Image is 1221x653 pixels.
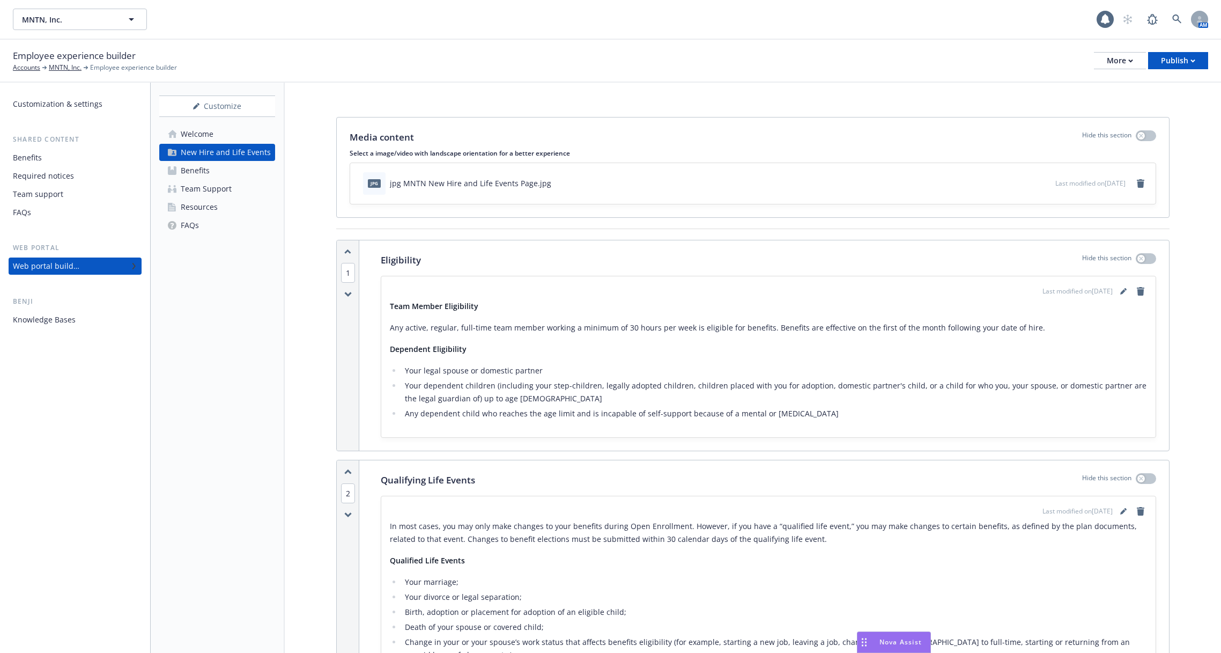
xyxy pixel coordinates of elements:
a: editPencil [1117,285,1130,298]
span: Nova Assist [879,637,922,647]
a: MNTN, Inc. [49,63,82,72]
button: MNTN, Inc. [13,9,147,30]
strong: Qualified Life Events​ [390,555,465,566]
a: Benefits [159,162,275,179]
a: remove [1134,177,1147,190]
div: Web portal builder [13,258,79,275]
a: FAQs [9,204,142,221]
span: 2 [341,483,355,503]
button: 2 [341,488,355,499]
a: remove [1134,505,1147,518]
div: Welcome [181,126,213,143]
span: jpg [368,179,381,187]
div: Required notices [13,167,74,185]
div: Knowledge Bases [13,311,76,328]
button: preview file [1041,178,1051,189]
span: MNTN, Inc. [22,14,115,25]
li: Death of your spouse or covered child;​ [402,621,1147,634]
div: Team Support [181,180,232,197]
p: Any active, regular, full-time team member working a minimum of 30 hours per week is eligible for... [390,321,1147,334]
a: Start snowing [1117,9,1138,30]
a: Web portal builder [9,258,142,275]
button: Customize [159,96,275,117]
div: FAQs [13,204,31,221]
p: Select a image/video with landscape orientation for a better experience [350,149,1156,158]
span: 1 [341,263,355,283]
strong: Team Member Eligibility​ [390,301,478,311]
p: Hide this section [1082,253,1131,267]
p: Qualifying Life Events [381,473,475,487]
div: Shared content [9,134,142,145]
div: Drag to move [857,632,871,652]
a: Resources [159,199,275,216]
a: Accounts [13,63,40,72]
div: Customize [159,96,275,116]
li: Birth, adoption or placement for adoption of an eligible child;​ [402,606,1147,619]
li: Your legal spouse or domestic partner​ [402,364,1147,377]
button: Publish [1148,52,1208,69]
div: Benji [9,296,142,307]
a: Team Support [159,180,275,197]
li: Any dependent child who reaches the age limit and is incapable of self-support because of a menta... [402,407,1147,420]
p: Eligibility [381,253,421,267]
p: Hide this section [1082,473,1131,487]
a: Knowledge Bases [9,311,142,328]
p: Hide this section [1082,130,1131,144]
div: Customization & settings [13,96,102,113]
button: 1 [341,267,355,278]
a: Search [1166,9,1188,30]
a: remove [1134,285,1147,298]
div: Team support [13,186,63,203]
div: Web portal [9,243,142,253]
div: jpg MNTN New Hire and Life Events Page.jpg [390,178,551,189]
a: Report a Bug [1142,9,1163,30]
div: FAQs [181,217,199,234]
strong: Dependent Eligibility​ [390,344,467,354]
li: Your dependent children (including your step-children, legally adopted children, children placed ... [402,379,1147,405]
a: New Hire and Life Events [159,144,275,161]
span: Last modified on [DATE] [1042,507,1113,516]
a: Team support [9,186,142,203]
a: editPencil [1117,505,1130,518]
a: Customization & settings [9,96,142,113]
div: Resources [181,199,218,216]
a: FAQs [159,217,275,234]
a: Welcome [159,126,275,143]
button: More [1094,52,1146,69]
span: Employee experience builder [13,49,136,63]
span: Last modified on [DATE] [1055,179,1126,188]
button: Nova Assist [857,632,931,653]
li: Your divorce or legal separation;​ [402,591,1147,604]
span: Employee experience builder [90,63,177,72]
div: More [1107,53,1133,69]
div: Benefits [13,149,42,166]
span: Last modified on [DATE] [1042,287,1113,296]
div: Publish [1161,53,1195,69]
div: Benefits [181,162,210,179]
a: Benefits [9,149,142,166]
p: In most cases, you may only make changes to your benefits during Open Enrollment. However, if you... [390,520,1147,546]
button: download file [1024,178,1033,189]
a: Required notices [9,167,142,185]
li: Your marriage;​ [402,576,1147,589]
div: New Hire and Life Events [181,144,271,161]
p: Media content [350,130,414,144]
